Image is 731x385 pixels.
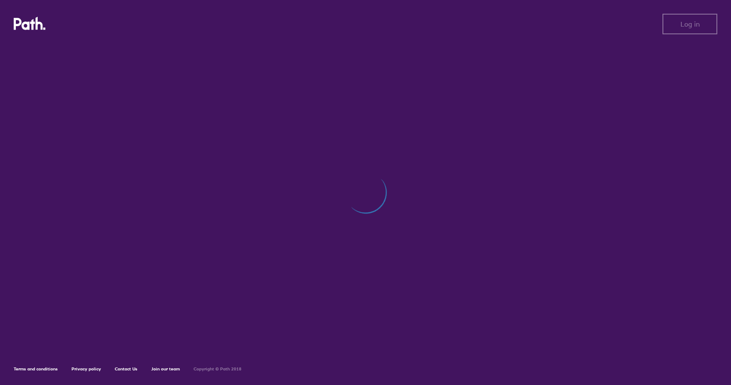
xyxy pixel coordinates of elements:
[151,366,180,372] a: Join our team
[194,367,242,372] h6: Copyright © Path 2018
[72,366,101,372] a: Privacy policy
[115,366,137,372] a: Contact Us
[680,20,700,28] span: Log in
[14,366,58,372] a: Terms and conditions
[662,14,717,34] button: Log in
